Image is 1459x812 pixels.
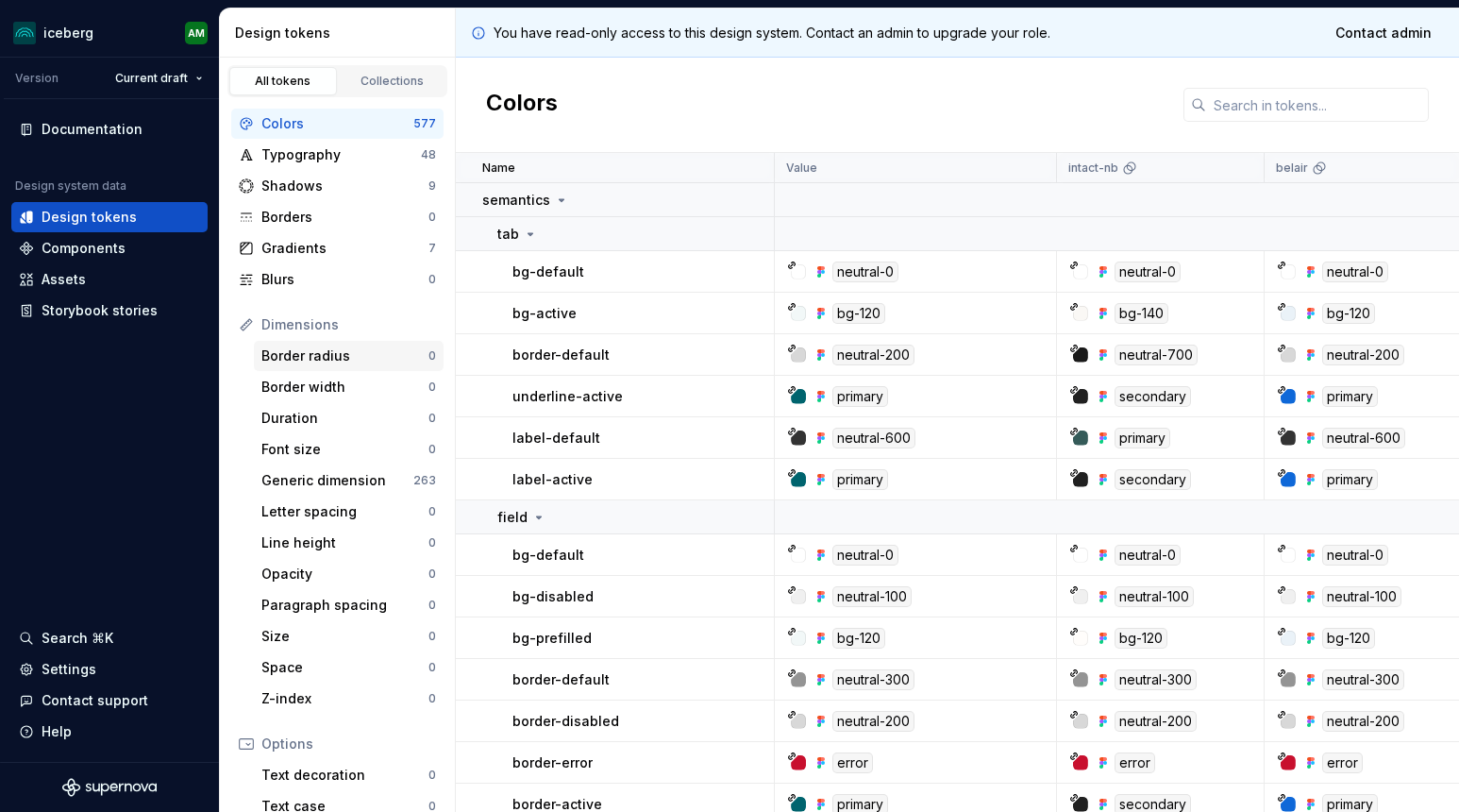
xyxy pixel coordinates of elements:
div: neutral-300 [1322,669,1404,690]
a: Borders0 [231,202,444,232]
div: Space [261,658,428,677]
div: Design system data [15,178,126,194]
div: Dimensions [261,315,436,334]
div: primary [1322,469,1378,490]
div: neutral-200 [832,345,914,365]
div: Version [15,71,59,86]
div: 0 [428,691,436,706]
div: 7 [428,241,436,256]
a: Typography48 [231,140,444,170]
div: secondary [1115,469,1191,490]
a: Duration0 [254,403,444,433]
div: bg-120 [1322,628,1375,649]
p: border-default [512,670,610,689]
p: label-default [512,429,600,448]
div: 9 [428,178,436,194]
svg: Supernova Logo [62,778,157,797]
div: neutral-0 [1115,262,1181,282]
p: border-disabled [512,712,619,731]
div: bg-120 [1115,628,1167,649]
p: bg-default [512,546,584,565]
a: Z-index0 [254,684,444,714]
div: 263 [413,473,436,488]
a: Components [11,233,208,263]
a: Line height0 [254,528,444,558]
a: Colors577 [231,109,444,139]
p: border-error [512,753,593,772]
div: neutral-200 [1115,711,1197,732]
div: neutral-0 [1322,545,1388,566]
a: Text decoration0 [254,760,444,790]
div: neutral-0 [1322,262,1388,282]
div: Duration [261,409,428,428]
a: Font size0 [254,434,444,465]
div: neutral-0 [1115,545,1181,566]
div: 0 [428,380,436,395]
div: Storybook stories [42,301,158,320]
div: 0 [428,210,436,225]
p: bg-disabled [512,587,594,606]
a: Size0 [254,621,444,651]
p: semantics [482,191,550,210]
a: Generic dimension263 [254,465,444,496]
p: bg-active [512,304,577,323]
div: Contact support [42,691,148,710]
p: tab [497,225,519,244]
div: Assets [42,270,86,289]
div: Border radius [261,347,428,365]
div: primary [1322,386,1378,407]
div: Options [261,735,436,753]
a: Design tokens [11,202,208,232]
a: Documentation [11,114,208,144]
p: You have read-only access to this design system. Contact an admin to upgrade your role. [494,24,1050,42]
div: 0 [428,272,436,287]
a: Assets [11,264,208,295]
div: neutral-200 [1322,711,1404,732]
button: Contact support [11,685,208,716]
div: 0 [428,348,436,364]
p: belair [1276,161,1308,176]
h2: Colors [486,88,558,122]
div: Collections [345,74,440,89]
div: bg-120 [1322,303,1375,324]
a: Contact admin [1323,16,1444,50]
button: Current draft [107,65,211,92]
div: Typography [261,145,421,164]
div: Size [261,627,428,646]
p: bg-default [512,262,584,281]
p: intact-nb [1068,161,1118,176]
p: border-default [512,346,610,364]
div: Gradients [261,239,428,258]
div: neutral-200 [1322,345,1404,365]
div: Paragraph spacing [261,596,428,615]
div: 0 [428,629,436,644]
button: Help [11,717,208,747]
div: primary [832,469,888,490]
div: bg-120 [832,628,885,649]
a: Border width0 [254,372,444,402]
div: 0 [428,598,436,613]
div: neutral-600 [1322,428,1405,448]
a: Space0 [254,652,444,683]
div: Search ⌘K [42,629,113,648]
div: 0 [428,411,436,426]
div: neutral-300 [832,669,914,690]
div: Documentation [42,120,143,139]
div: error [1322,753,1363,773]
div: 577 [413,116,436,131]
div: 0 [428,567,436,582]
div: iceberg [43,24,93,42]
span: Contact admin [1335,24,1432,42]
div: Text decoration [261,766,428,785]
div: 0 [428,660,436,675]
div: 0 [428,504,436,519]
div: Design tokens [42,208,137,227]
div: neutral-700 [1115,345,1198,365]
div: secondary [1115,386,1191,407]
div: Settings [42,660,96,679]
p: underline-active [512,387,623,406]
div: primary [1115,428,1170,448]
input: Search in tokens... [1206,88,1429,122]
p: label-active [512,470,593,489]
a: Blurs0 [231,264,444,295]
